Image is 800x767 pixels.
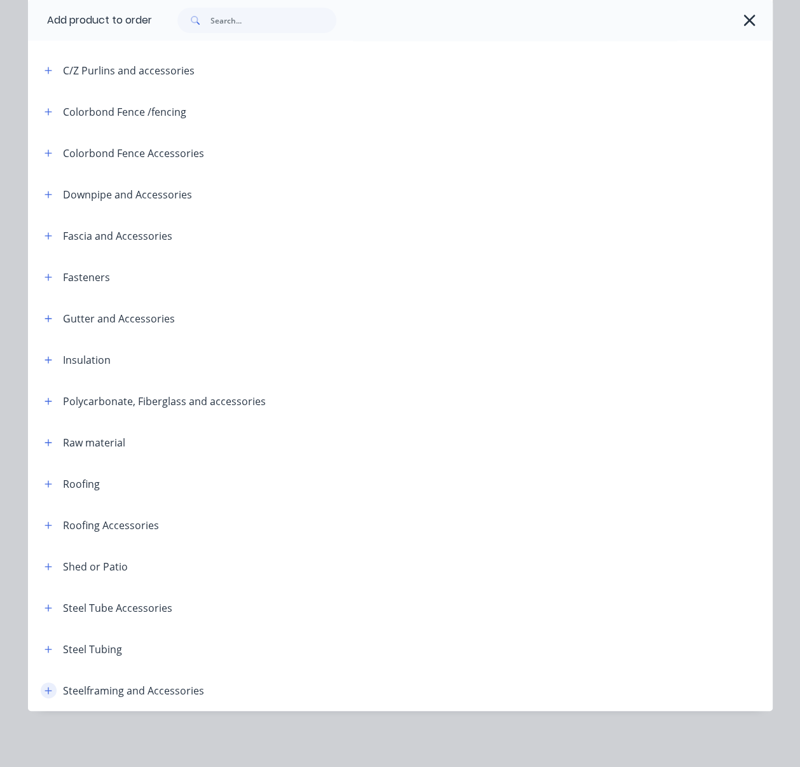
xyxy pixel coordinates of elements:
[63,104,186,120] div: Colorbond Fence /fencing
[63,642,122,657] div: Steel Tubing
[63,352,111,368] div: Insulation
[63,63,195,78] div: C/Z Purlins and accessories
[63,559,128,574] div: Shed or Patio
[63,518,159,533] div: Roofing Accessories
[63,270,110,285] div: Fasteners
[63,476,100,492] div: Roofing
[63,187,192,202] div: Downpipe and Accessories
[63,146,204,161] div: Colorbond Fence Accessories
[63,394,266,409] div: Polycarbonate, Fiberglass and accessories
[63,435,125,450] div: Raw material
[63,683,204,698] div: Steelframing and Accessories
[210,8,336,33] input: Search...
[63,228,172,244] div: Fascia and Accessories
[63,600,172,616] div: Steel Tube Accessories
[63,311,175,326] div: Gutter and Accessories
